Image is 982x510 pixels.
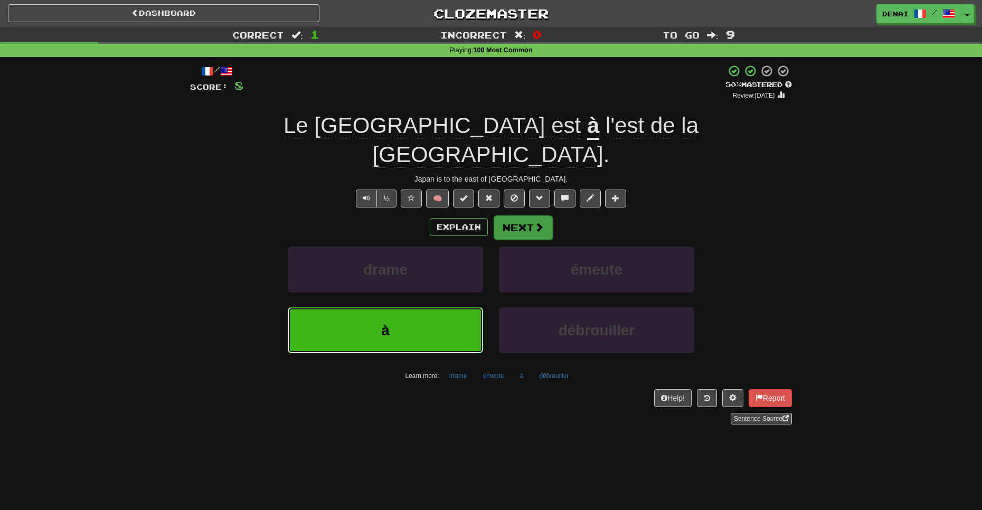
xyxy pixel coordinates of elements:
[587,113,599,140] u: à
[529,190,550,207] button: Grammar (alt+g)
[8,4,319,22] a: Dashboard
[571,261,622,278] span: émeute
[726,28,735,41] span: 9
[401,190,422,207] button: Favorite sentence (alt+f)
[514,368,530,384] button: à
[606,113,644,138] span: l'est
[310,28,319,41] span: 1
[443,368,473,384] button: drame
[533,28,542,41] span: 0
[499,307,694,353] button: débrouiller
[494,215,553,240] button: Next
[190,64,243,78] div: /
[314,113,545,138] span: [GEOGRAPHIC_DATA]
[405,372,439,380] small: Learn more:
[363,261,408,278] span: drame
[440,30,507,40] span: Incorrect
[376,190,396,207] button: ½
[654,389,692,407] button: Help!
[473,46,532,54] strong: 100 Most Common
[554,190,575,207] button: Discuss sentence (alt+u)
[354,190,396,207] div: Text-to-speech controls
[882,9,909,18] span: denai
[190,174,792,184] div: Japan is to the east of [GEOGRAPHIC_DATA].
[288,307,483,353] button: à
[533,368,574,384] button: débrouiller
[453,190,474,207] button: Set this sentence to 100% Mastered (alt+m)
[697,389,717,407] button: Round history (alt+y)
[373,142,603,167] span: [GEOGRAPHIC_DATA]
[504,190,525,207] button: Ignore sentence (alt+i)
[234,79,243,92] span: 8
[190,82,228,91] span: Score:
[663,30,700,40] span: To go
[335,4,647,23] a: Clozemaster
[232,30,284,40] span: Correct
[650,113,675,138] span: de
[605,190,626,207] button: Add to collection (alt+a)
[749,389,792,407] button: Report
[733,92,775,99] small: Review: [DATE]
[430,218,488,236] button: Explain
[876,4,961,23] a: denai /
[373,113,699,167] span: .
[580,190,601,207] button: Edit sentence (alt+d)
[426,190,449,207] button: 🧠
[356,190,377,207] button: Play sentence audio (ctl+space)
[284,113,308,138] span: Le
[291,31,303,40] span: :
[477,368,510,384] button: émeute
[514,31,526,40] span: :
[932,8,937,16] span: /
[288,247,483,292] button: drame
[559,322,635,338] span: débrouiller
[499,247,694,292] button: émeute
[731,413,792,424] a: Sentence Source
[478,190,499,207] button: Reset to 0% Mastered (alt+r)
[725,80,741,89] span: 50 %
[681,113,698,138] span: la
[725,80,792,90] div: Mastered
[381,322,390,338] span: à
[707,31,719,40] span: :
[551,113,581,138] span: est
